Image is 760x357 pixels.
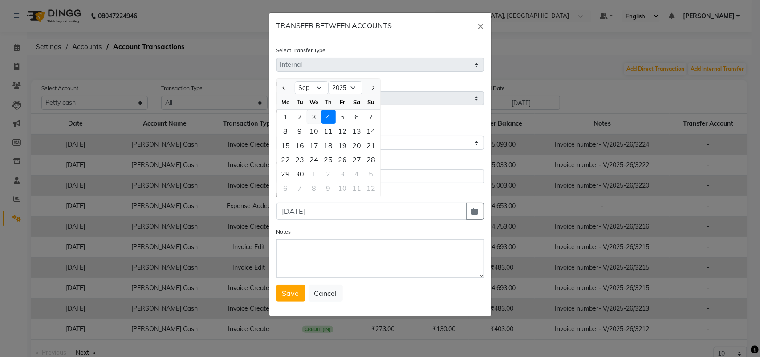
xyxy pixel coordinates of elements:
[321,181,336,195] div: 9
[369,81,376,95] button: Next month
[295,81,329,94] select: Select month
[293,138,307,152] div: Tuesday, September 16, 2025
[364,167,378,181] div: 5
[350,95,364,109] div: Sa
[336,95,350,109] div: Fr
[279,181,293,195] div: 6
[350,110,364,124] div: 6
[336,124,350,138] div: 12
[350,138,364,152] div: Saturday, September 20, 2025
[321,138,336,152] div: 18
[350,152,364,167] div: 27
[307,95,321,109] div: We
[280,81,288,95] button: Previous month
[321,110,336,124] div: Thursday, September 4, 2025
[350,167,364,181] div: 4
[336,138,350,152] div: Friday, September 19, 2025
[321,167,336,181] div: Thursday, October 2, 2025
[307,167,321,181] div: 1
[279,138,293,152] div: Monday, September 15, 2025
[350,181,364,195] div: 11
[293,110,307,124] div: 2
[329,81,362,94] select: Select year
[279,181,293,195] div: Monday, October 6, 2025
[364,167,378,181] div: Sunday, October 5, 2025
[279,110,293,124] div: 1
[293,167,307,181] div: 30
[293,138,307,152] div: 16
[293,95,307,109] div: Tu
[364,110,378,124] div: Sunday, September 7, 2025
[350,167,364,181] div: Saturday, October 4, 2025
[279,152,293,167] div: Monday, September 22, 2025
[471,13,491,38] button: Close
[307,181,321,195] div: Wednesday, October 8, 2025
[293,181,307,195] div: 7
[478,19,484,32] span: ×
[279,167,293,181] div: 29
[293,167,307,181] div: Tuesday, September 30, 2025
[321,181,336,195] div: Thursday, October 9, 2025
[321,152,336,167] div: 25
[336,167,350,181] div: 3
[321,95,336,109] div: Th
[350,152,364,167] div: Saturday, September 27, 2025
[309,285,343,302] button: Cancel
[364,138,378,152] div: 21
[336,181,350,195] div: Friday, October 10, 2025
[364,152,378,167] div: Sunday, September 28, 2025
[279,167,293,181] div: Monday, September 29, 2025
[364,95,378,109] div: Su
[276,228,291,236] label: Notes
[364,152,378,167] div: 28
[336,181,350,195] div: 10
[364,124,378,138] div: 14
[276,20,392,31] h6: TRANSFER BETWEEN ACCOUNTS
[293,152,307,167] div: Tuesday, September 23, 2025
[307,138,321,152] div: 17
[279,152,293,167] div: 22
[279,110,293,124] div: Monday, September 1, 2025
[321,124,336,138] div: 11
[364,110,378,124] div: 7
[307,110,321,124] div: 3
[364,181,378,195] div: 12
[293,110,307,124] div: Tuesday, September 2, 2025
[364,124,378,138] div: Sunday, September 14, 2025
[336,110,350,124] div: Friday, September 5, 2025
[307,167,321,181] div: Wednesday, October 1, 2025
[350,124,364,138] div: 13
[293,152,307,167] div: 23
[336,152,350,167] div: 26
[307,124,321,138] div: Wednesday, September 10, 2025
[293,124,307,138] div: 9
[321,167,336,181] div: 2
[307,181,321,195] div: 8
[364,138,378,152] div: Sunday, September 21, 2025
[307,152,321,167] div: 24
[336,110,350,124] div: 5
[293,181,307,195] div: Tuesday, October 7, 2025
[350,110,364,124] div: Saturday, September 6, 2025
[307,124,321,138] div: 10
[336,138,350,152] div: 19
[350,124,364,138] div: Saturday, September 13, 2025
[276,46,326,54] label: Select Transfer Type
[336,167,350,181] div: Friday, October 3, 2025
[282,289,299,298] span: Save
[321,124,336,138] div: Thursday, September 11, 2025
[336,152,350,167] div: Friday, September 26, 2025
[279,124,293,138] div: 8
[321,152,336,167] div: Thursday, September 25, 2025
[336,124,350,138] div: Friday, September 12, 2025
[279,95,293,109] div: Mo
[293,124,307,138] div: Tuesday, September 9, 2025
[350,138,364,152] div: 20
[350,181,364,195] div: Saturday, October 11, 2025
[307,138,321,152] div: Wednesday, September 17, 2025
[307,110,321,124] div: Wednesday, September 3, 2025
[321,138,336,152] div: Thursday, September 18, 2025
[307,152,321,167] div: Wednesday, September 24, 2025
[321,110,336,124] div: 4
[364,181,378,195] div: Sunday, October 12, 2025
